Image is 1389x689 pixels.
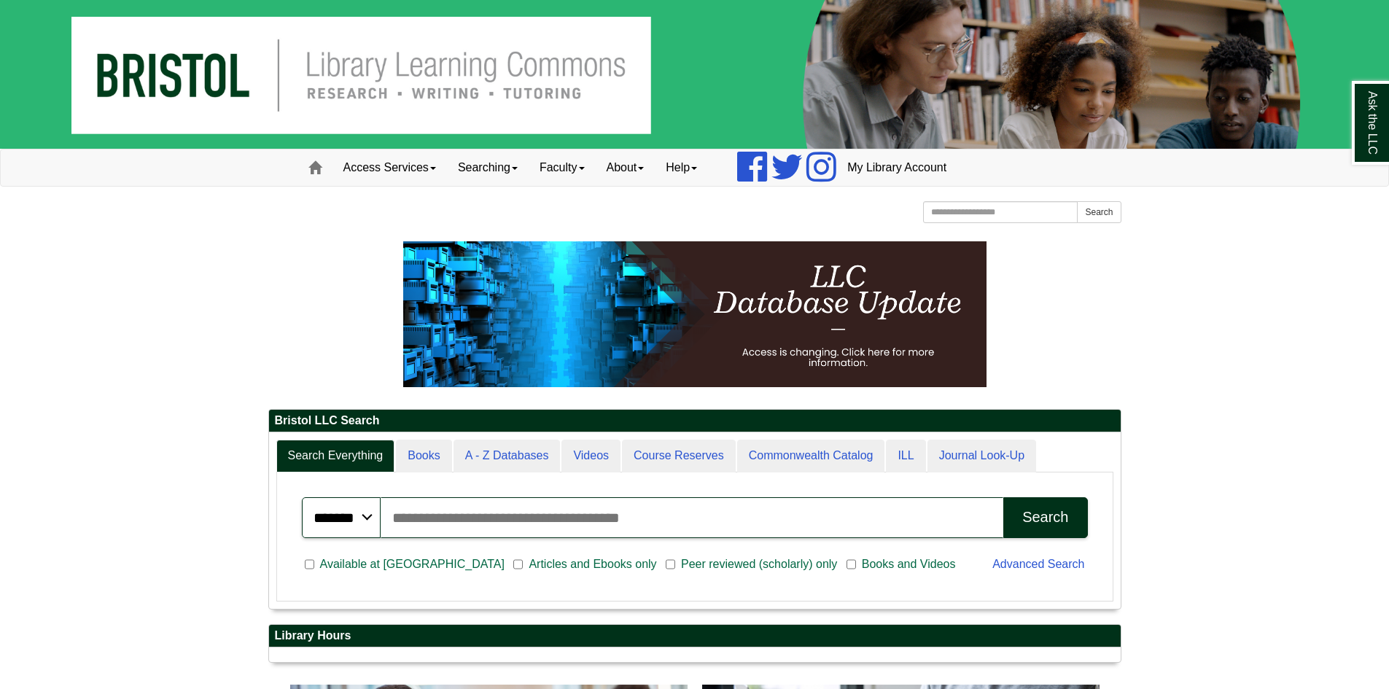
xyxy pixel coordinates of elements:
[269,625,1121,647] h2: Library Hours
[856,556,962,573] span: Books and Videos
[305,558,314,571] input: Available at [GEOGRAPHIC_DATA]
[847,558,856,571] input: Books and Videos
[447,149,529,186] a: Searching
[1003,497,1087,538] button: Search
[666,558,675,571] input: Peer reviewed (scholarly) only
[992,558,1084,570] a: Advanced Search
[655,149,708,186] a: Help
[523,556,662,573] span: Articles and Ebooks only
[622,440,736,472] a: Course Reserves
[332,149,447,186] a: Access Services
[314,556,510,573] span: Available at [GEOGRAPHIC_DATA]
[403,241,987,387] img: HTML tutorial
[529,149,596,186] a: Faculty
[1077,201,1121,223] button: Search
[513,558,523,571] input: Articles and Ebooks only
[396,440,451,472] a: Books
[886,440,925,472] a: ILL
[1022,509,1068,526] div: Search
[269,410,1121,432] h2: Bristol LLC Search
[675,556,843,573] span: Peer reviewed (scholarly) only
[737,440,885,472] a: Commonwealth Catalog
[454,440,561,472] a: A - Z Databases
[927,440,1036,472] a: Journal Look-Up
[596,149,655,186] a: About
[561,440,620,472] a: Videos
[836,149,957,186] a: My Library Account
[276,440,395,472] a: Search Everything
